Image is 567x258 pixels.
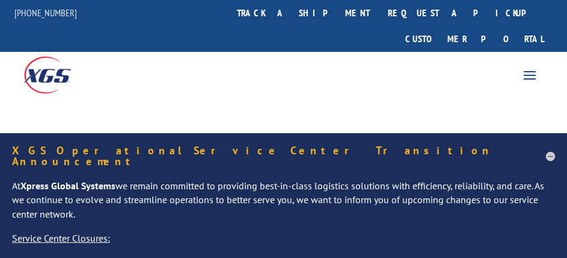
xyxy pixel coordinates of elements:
[14,7,77,19] a: [PHONE_NUMBER]
[396,26,553,52] a: Customer Portal
[12,232,110,244] u: Service Center Closures:
[12,179,555,231] p: At we remain committed to providing best-in-class logistics solutions with efficiency, reliabilit...
[12,145,555,167] h5: XGS Operational Service Center Transition Announcement
[20,180,115,192] strong: Xpress Global Systems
